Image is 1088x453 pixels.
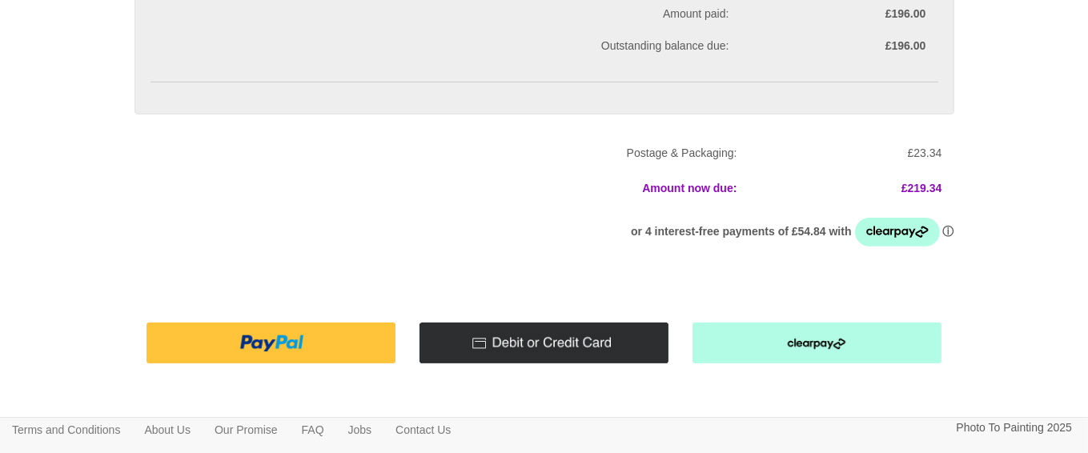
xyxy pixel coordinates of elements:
[943,225,954,238] a: Information - Opens a dialog
[631,225,853,238] span: or 4 interest-free payments of £54.84 with
[147,143,737,163] p: Postage & Packaging:
[761,178,942,198] p: £219.34
[147,323,395,363] img: Pay with PayPal
[420,323,668,363] img: Pay with Credit/Debit card
[383,418,463,442] a: Contact Us
[761,143,942,163] p: £23.34
[956,418,1072,438] p: Photo To Painting 2025
[693,323,941,363] img: Pay with clearpay
[741,6,938,54] label: £196.00 £196.00
[290,418,336,442] a: FAQ
[203,418,290,442] a: Our Promise
[132,418,203,442] a: About Us
[147,178,737,198] p: Amount now due:
[336,418,384,442] a: Jobs
[151,6,741,54] span: Amount paid: Outstanding balance due:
